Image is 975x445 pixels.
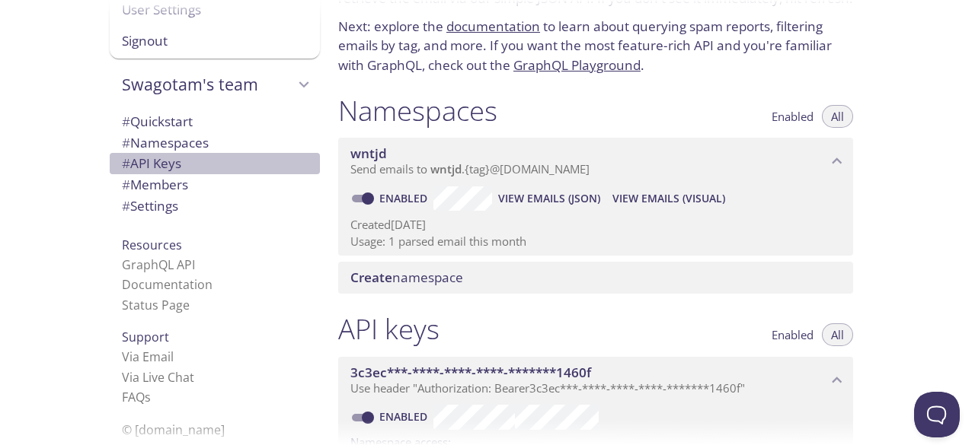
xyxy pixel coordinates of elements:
span: Send emails to . {tag} @[DOMAIN_NAME] [350,161,590,176]
a: Via Live Chat [122,369,194,386]
a: Via Email [122,348,174,365]
p: Created [DATE] [350,217,841,233]
button: Enabled [762,105,823,128]
div: Signout [110,25,320,59]
span: View Emails (JSON) [498,189,600,208]
span: Signout [122,31,308,51]
span: wntjd [350,145,387,162]
a: documentation [446,17,540,35]
span: View Emails (Visual) [612,189,725,208]
button: View Emails (JSON) [492,186,606,211]
span: Create [350,269,392,286]
div: wntjd namespace [338,138,853,185]
iframe: Help Scout Beacon - Open [914,392,960,437]
span: namespace [350,269,463,286]
button: Enabled [762,323,823,346]
div: Members [110,174,320,195]
span: s [145,389,151,405]
span: Swagotam's team [122,74,294,95]
span: Quickstart [122,113,193,130]
a: Enabled [377,191,433,205]
div: Namespaces [110,132,320,154]
a: GraphQL API [122,256,195,273]
p: Next: explore the to learn about querying spam reports, filtering emails by tag, and more. If you... [338,17,853,75]
span: Resources [122,237,182,253]
h1: API keys [338,312,440,346]
button: View Emails (Visual) [606,186,731,211]
div: Team Settings [110,195,320,217]
a: Documentation [122,276,213,293]
a: Status Page [122,297,190,313]
span: Support [122,329,169,345]
span: # [122,113,130,130]
div: API Keys [110,153,320,174]
span: # [122,197,130,215]
span: # [122,176,130,193]
a: GraphQL Playground [513,56,641,74]
span: Settings [122,197,178,215]
span: wntjd [430,161,462,176]
h1: Namespaces [338,94,497,128]
span: # [122,154,130,172]
a: Enabled [377,409,433,424]
div: Create namespace [338,262,853,294]
span: Namespaces [122,134,209,151]
span: API Keys [122,154,181,172]
span: # [122,134,130,151]
p: Usage: 1 parsed email this month [350,234,841,250]
div: Swagotam's team [110,65,320,104]
button: All [822,323,853,346]
button: All [822,105,853,128]
a: FAQ [122,389,151,405]
div: Quickstart [110,111,320,132]
span: Members [122,176,188,193]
